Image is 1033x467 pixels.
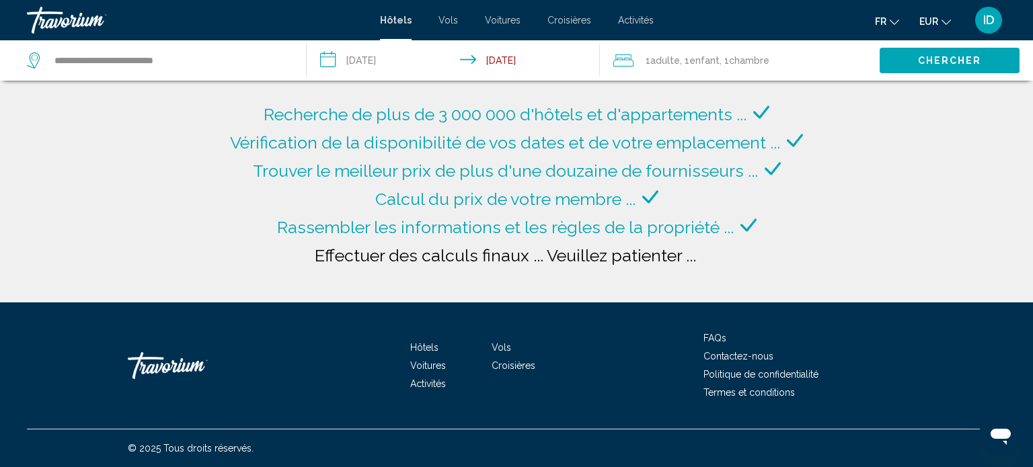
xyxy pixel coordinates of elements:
[875,11,899,31] button: Change language
[307,40,600,81] button: Check-in date: Oct 21, 2025 Check-out date: Oct 23, 2025
[410,378,446,389] a: Activités
[230,132,780,153] span: Vérification de la disponibilité de vos dates et de votre emplacement ...
[277,217,734,237] span: Rassembler les informations et les règles de la propriété ...
[971,6,1006,34] button: User Menu
[128,443,254,454] span: © 2025 Tous droits réservés.
[380,15,412,26] a: Hôtels
[729,55,769,66] span: Chambre
[720,51,769,70] span: , 1
[880,48,1020,73] button: Chercher
[492,360,535,371] a: Croisières
[547,15,591,26] a: Croisières
[875,16,886,27] span: fr
[689,55,720,66] span: Enfant
[703,369,818,380] a: Politique de confidentialité
[315,245,696,265] span: Effectuer des calculs finaux ... Veuillez patienter ...
[618,15,654,26] a: Activités
[375,189,636,209] span: Calcul du prix de votre membre ...
[600,40,880,81] button: Travelers: 1 adult, 1 child
[485,15,521,26] a: Voitures
[264,104,747,124] span: Recherche de plus de 3 000 000 d'hôtels et d'appartements ...
[918,56,982,67] span: Chercher
[27,7,367,34] a: Travorium
[703,333,726,343] a: FAQs
[680,51,720,70] span: , 1
[983,13,995,27] span: ID
[919,11,951,31] button: Change currency
[492,342,511,353] a: Vols
[128,345,262,386] a: Travorium
[438,15,458,26] a: Vols
[650,55,680,66] span: Adulte
[253,161,758,181] span: Trouver le meilleur prix de plus d'une douzaine de fournisseurs ...
[410,360,446,371] a: Voitures
[703,351,773,362] a: Contactez-nous
[703,387,795,398] a: Termes et conditions
[919,16,938,27] span: EUR
[646,51,680,70] span: 1
[979,413,1022,456] iframe: Bouton de lancement de la fenêtre de messagerie
[410,342,438,353] a: Hôtels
